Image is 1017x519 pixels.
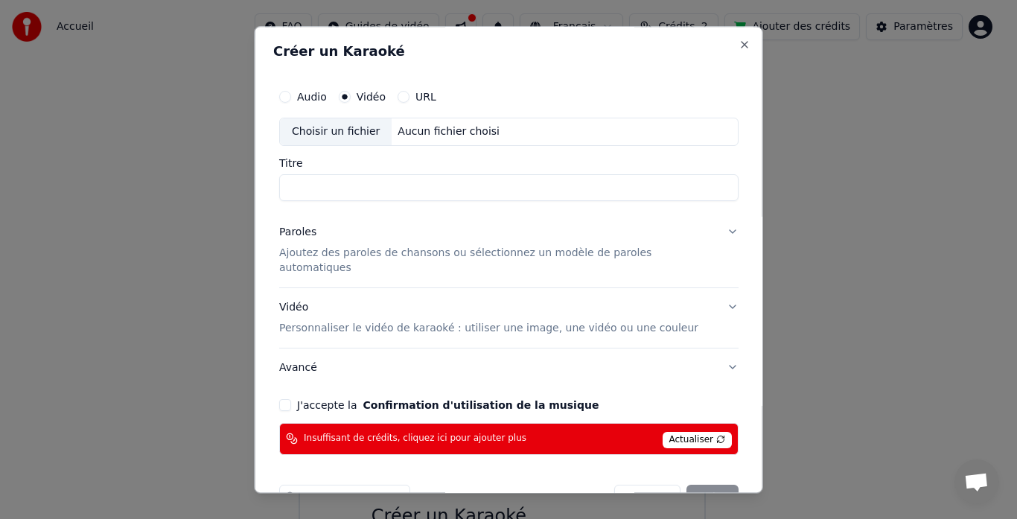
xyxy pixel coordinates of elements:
label: URL [415,92,436,102]
button: VidéoPersonnaliser le vidéo de karaoké : utiliser une image, une vidéo ou une couleur [279,288,739,348]
span: Cela utilisera 5 crédits [304,492,404,504]
label: J'accepte la [297,400,599,410]
span: Actualiser [662,432,732,448]
h2: Créer un Karaoké [273,45,745,58]
button: Avancé [279,348,739,387]
p: Ajoutez des paroles de chansons ou sélectionnez un modèle de paroles automatiques [279,246,715,276]
div: Aucun fichier choisi [392,124,506,139]
label: Titre [279,158,739,168]
p: Personnaliser le vidéo de karaoké : utiliser une image, une vidéo ou une couleur [279,321,698,336]
label: Audio [297,92,327,102]
label: Vidéo [356,92,385,102]
button: J'accepte la [363,400,599,410]
span: Insuffisant de crédits, cliquez ici pour ajouter plus [304,433,526,445]
button: ParolesAjoutez des paroles de chansons ou sélectionnez un modèle de paroles automatiques [279,213,739,287]
div: Choisir un fichier [280,118,392,145]
div: Paroles [279,225,316,240]
button: Annuler [614,485,680,512]
div: Vidéo [279,300,698,336]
